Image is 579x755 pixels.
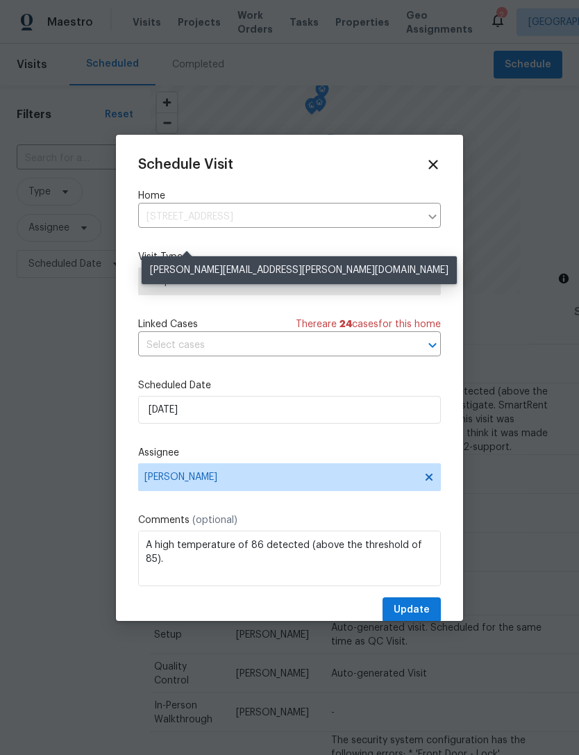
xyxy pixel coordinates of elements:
div: [PERSON_NAME][EMAIL_ADDRESS][PERSON_NAME][DOMAIN_NAME] [142,256,457,284]
button: Update [383,597,441,623]
span: 24 [339,320,352,329]
label: Comments [138,513,441,527]
input: Enter in an address [138,206,420,228]
span: Update [394,601,430,619]
button: Open [423,335,442,355]
input: Select cases [138,335,402,356]
span: (optional) [192,515,237,525]
span: [PERSON_NAME] [144,472,417,483]
label: Home [138,189,441,203]
span: Close [426,157,441,172]
span: Linked Cases [138,317,198,331]
label: Visit Type [138,250,441,264]
label: Scheduled Date [138,379,441,392]
input: M/D/YYYY [138,396,441,424]
textarea: A high temperature of 86 detected (above the threshold of 85). Please investigate. SmartRent Unit... [138,531,441,586]
label: Assignee [138,446,441,460]
span: There are case s for this home [296,317,441,331]
span: Schedule Visit [138,158,233,172]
